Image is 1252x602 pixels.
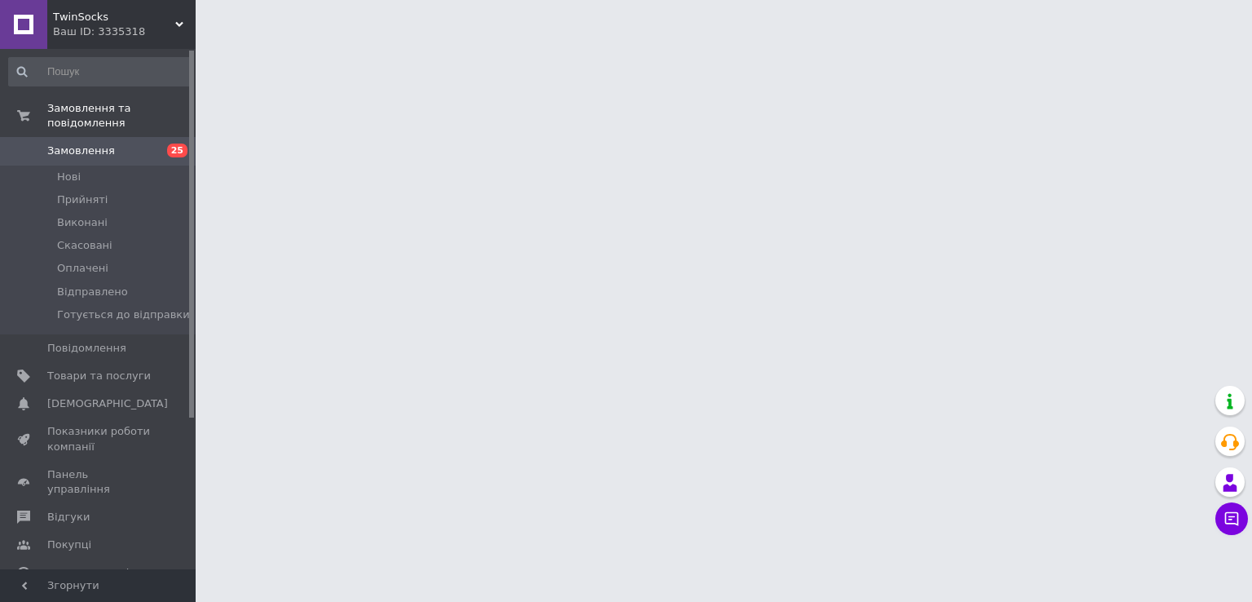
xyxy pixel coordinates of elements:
span: Прийняті [57,193,108,207]
span: Каталог ProSale [47,566,135,581]
span: Відправлено [57,285,128,299]
span: Готується до відправки [57,308,190,322]
span: ТwinSocks [53,10,175,24]
span: Скасовані [57,238,112,253]
span: Замовлення [47,144,115,158]
span: Відгуки [47,510,90,525]
span: Панель управління [47,467,151,497]
span: Товари та послуги [47,369,151,383]
input: Пошук [8,57,192,86]
span: Оплачені [57,261,108,276]
span: 25 [167,144,187,157]
span: [DEMOGRAPHIC_DATA] [47,396,168,411]
button: Чат з покупцем [1215,502,1248,535]
span: Повідомлення [47,341,126,356]
span: Нові [57,170,81,184]
span: Замовлення та повідомлення [47,101,196,131]
div: Ваш ID: 3335318 [53,24,196,39]
span: Показники роботи компанії [47,424,151,454]
span: Виконані [57,215,108,230]
span: Покупці [47,538,91,552]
